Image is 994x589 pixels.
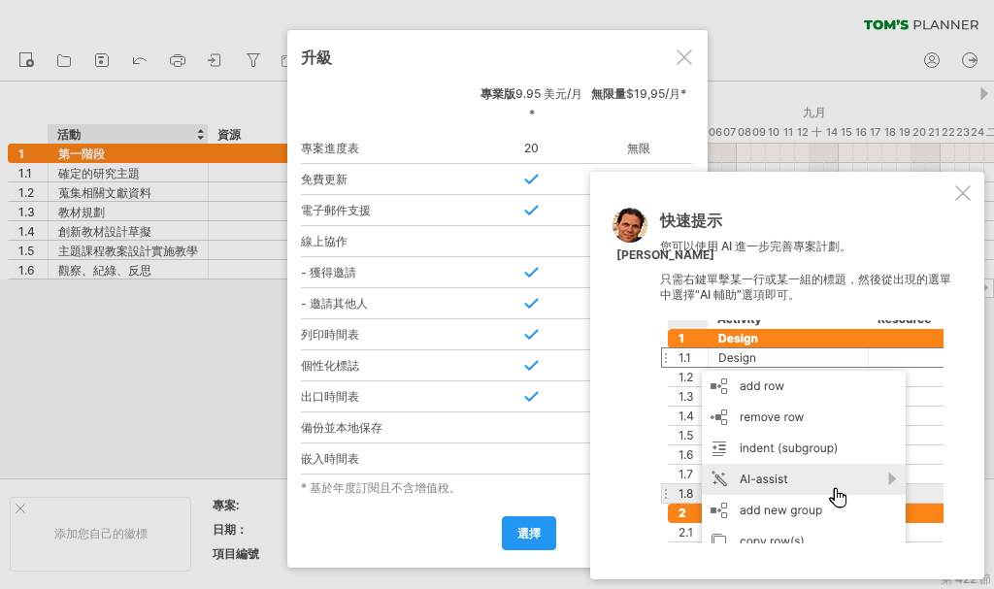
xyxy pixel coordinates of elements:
font: 專案進度表 [301,141,359,155]
font: 您可以使用 AI 進一步完善專案計劃。 [660,239,851,253]
font: 升級 [301,48,332,67]
font: 專業版 [480,86,515,101]
font: - 邀請其他人 [301,296,368,311]
font: 無限量 [591,86,626,101]
a: 選擇 [502,516,556,550]
font: 嵌入時間表 [301,451,359,466]
font: 列印時間表 [301,327,359,342]
font: 電子郵件支援 [301,203,371,217]
font: 無限 [627,141,650,155]
font: 選擇 [517,526,541,540]
font: 快速提示 [660,211,722,230]
font: [PERSON_NAME] [616,247,714,262]
font: 出口時間表 [301,389,359,404]
font: 個性化標誌 [301,358,359,373]
font: 備份並本地保存 [301,420,382,435]
font: 線上協作 [301,234,348,248]
font: 免費更新 [301,172,348,186]
font: * 基於年度訂閱且不含增值稅。 [301,480,461,495]
font: 20 [524,141,539,155]
font: 只需右鍵單擊某一行或某一組的標題，然後從出現的選單中選擇“AI 輔助”選項即可。 [660,272,951,303]
font: 9.95 美元/月* [515,86,582,121]
font: - 獲得邀請 [301,265,356,279]
font: $19,95/月* [626,86,686,101]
